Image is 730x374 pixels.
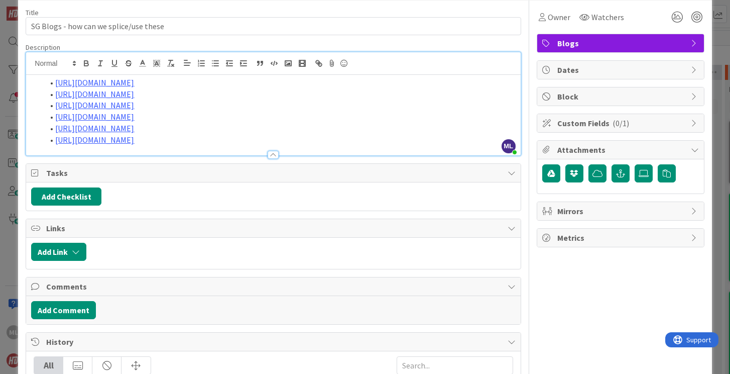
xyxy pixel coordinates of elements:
a: [URL][DOMAIN_NAME] [55,135,134,145]
a: [URL][DOMAIN_NAME] [55,89,134,99]
label: Title [26,8,39,17]
span: Block [557,90,686,103]
a: [URL][DOMAIN_NAME] [55,112,134,122]
span: Dates [557,64,686,76]
span: ML [502,139,516,153]
span: Comments [46,280,502,293]
span: Tasks [46,167,502,179]
button: Add Comment [31,301,96,319]
span: Attachments [557,144,686,156]
span: Description [26,43,60,52]
span: Metrics [557,232,686,244]
span: Owner [548,11,570,23]
a: [URL][DOMAIN_NAME] [55,77,134,87]
input: type card name here... [26,17,521,35]
button: Add Link [31,243,86,261]
span: Support [21,2,46,14]
a: [URL][DOMAIN_NAME] [55,100,134,110]
div: All [34,357,63,374]
span: Watchers [591,11,624,23]
span: Links [46,222,502,234]
span: Mirrors [557,205,686,217]
span: History [46,336,502,348]
span: Blogs [557,37,686,49]
span: ( 0/1 ) [613,118,629,128]
a: [URL][DOMAIN_NAME] [55,123,134,133]
button: Add Checklist [31,188,101,206]
span: Custom Fields [557,117,686,129]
